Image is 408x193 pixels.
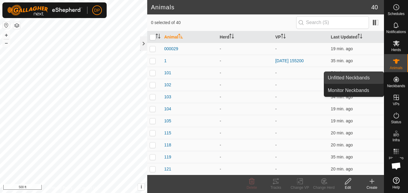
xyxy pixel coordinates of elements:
[275,106,277,111] app-display-virtual-paddock-transition: -
[331,58,353,63] span: Sep 1, 2025, 8:38 AM
[275,118,277,123] app-display-virtual-paddock-transition: -
[164,46,178,52] span: 000029
[371,3,378,12] span: 40
[393,102,399,106] span: VPs
[220,118,270,124] div: -
[331,167,353,171] span: Sep 1, 2025, 8:53 AM
[220,154,270,160] div: -
[392,138,400,142] span: Infra
[331,94,353,99] span: Sep 1, 2025, 8:38 AM
[3,22,10,29] button: Reset Map
[247,185,257,190] span: Delete
[275,82,277,87] app-display-virtual-paddock-transition: -
[217,31,273,43] th: Herd
[391,120,401,124] span: Status
[164,142,171,148] span: 118
[360,185,384,190] div: Create
[331,46,353,51] span: Sep 1, 2025, 8:53 AM
[220,166,270,172] div: -
[164,106,171,112] span: 104
[156,35,160,39] p-sorticon: Activate to sort
[264,185,288,190] div: Tracks
[164,82,171,88] span: 102
[275,58,304,63] a: [DATE] 155200
[324,84,384,96] a: Monitor Neckbands
[50,185,72,191] a: Privacy Policy
[275,70,277,75] app-display-virtual-paddock-transition: -
[164,154,171,160] span: 119
[220,130,270,136] div: -
[164,130,171,136] span: 115
[331,106,353,111] span: Sep 1, 2025, 8:53 AM
[220,70,270,76] div: -
[281,35,286,39] p-sorticon: Activate to sort
[336,185,360,190] div: Edit
[220,58,270,64] div: -
[275,130,277,135] app-display-virtual-paddock-transition: -
[358,35,362,39] p-sorticon: Activate to sort
[387,157,405,175] a: Open chat
[273,31,328,43] th: VP
[94,7,100,14] span: DP
[220,94,270,100] div: -
[328,31,384,43] th: Last Updated
[3,32,10,39] button: +
[178,35,183,39] p-sorticon: Activate to sort
[388,12,404,16] span: Schedules
[312,185,336,190] div: Change Herd
[331,118,353,123] span: Sep 1, 2025, 8:53 AM
[162,31,217,43] th: Animal
[164,70,171,76] span: 101
[275,46,277,51] app-display-virtual-paddock-transition: -
[389,156,403,160] span: Heatmap
[7,5,82,16] img: Gallagher Logo
[328,74,370,81] span: Unfitted Neckbands
[390,66,403,70] span: Animals
[3,39,10,47] button: –
[296,16,369,29] input: Search (S)
[288,185,312,190] div: Change VP
[13,22,20,29] button: Map Layers
[331,142,353,147] span: Sep 1, 2025, 8:53 AM
[331,155,353,159] span: Sep 1, 2025, 8:38 AM
[275,155,277,159] app-display-virtual-paddock-transition: -
[220,106,270,112] div: -
[331,130,353,135] span: Sep 1, 2025, 8:53 AM
[324,72,384,84] a: Unfitted Neckbands
[328,87,369,94] span: Monitor Neckbands
[164,94,171,100] span: 103
[391,48,401,52] span: Herds
[164,58,166,64] span: 1
[275,94,277,99] app-display-virtual-paddock-transition: -
[386,30,406,34] span: Notifications
[220,82,270,88] div: -
[275,142,277,147] app-display-virtual-paddock-transition: -
[331,70,353,75] span: Sep 1, 2025, 8:38 AM
[141,184,142,189] span: i
[220,142,270,148] div: -
[138,184,145,190] button: i
[220,46,270,52] div: -
[392,185,400,189] span: Help
[229,35,234,39] p-sorticon: Activate to sort
[384,175,408,191] a: Help
[151,4,371,11] h2: Animals
[387,84,405,88] span: Neckbands
[275,167,277,171] app-display-virtual-paddock-transition: -
[151,20,296,26] span: 0 selected of 40
[80,185,97,191] a: Contact Us
[164,118,171,124] span: 105
[164,166,171,172] span: 121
